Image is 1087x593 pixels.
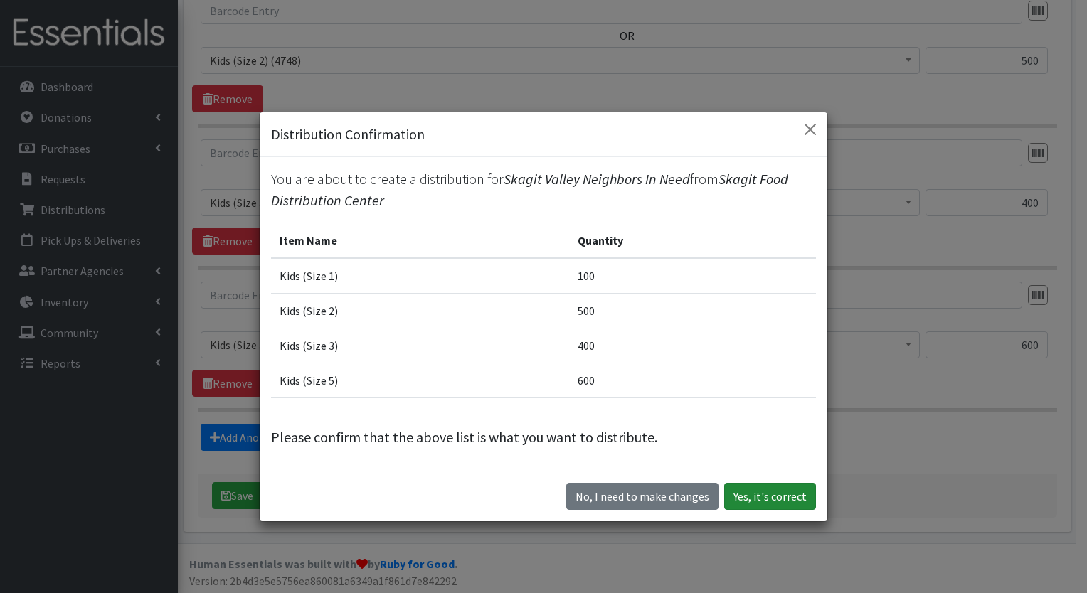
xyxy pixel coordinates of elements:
[566,483,719,510] button: No I need to make changes
[504,170,690,188] span: Skagit Valley Neighbors In Need
[569,293,816,328] td: 500
[569,328,816,363] td: 400
[569,363,816,397] td: 600
[271,363,569,397] td: Kids (Size 5)
[271,328,569,363] td: Kids (Size 3)
[569,223,816,258] th: Quantity
[569,258,816,294] td: 100
[271,427,816,448] p: Please confirm that the above list is what you want to distribute.
[271,258,569,294] td: Kids (Size 1)
[271,223,569,258] th: Item Name
[271,293,569,328] td: Kids (Size 2)
[271,170,788,209] span: Skagit Food Distribution Center
[799,118,822,141] button: Close
[271,169,816,211] p: You are about to create a distribution for from
[271,124,425,145] h5: Distribution Confirmation
[724,483,816,510] button: Yes, it's correct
